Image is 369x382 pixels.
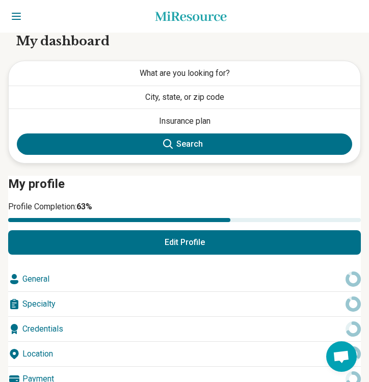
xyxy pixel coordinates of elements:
[9,61,360,86] button: What are you looking for?
[17,133,352,155] button: Search
[8,342,361,366] div: Location
[8,230,361,255] button: Edit Profile
[76,202,92,211] span: 63 %
[8,201,361,222] div: Profile Completion:
[140,68,230,78] span: What are you looking for?
[326,341,357,372] a: Open chat
[9,109,360,133] button: Show suggestions
[8,292,361,316] div: Specialty
[8,33,361,50] h1: My dashboard
[8,267,361,291] div: General
[8,176,361,193] h2: My profile
[9,86,360,108] button: City, state, or zip code
[8,317,361,341] div: Credentials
